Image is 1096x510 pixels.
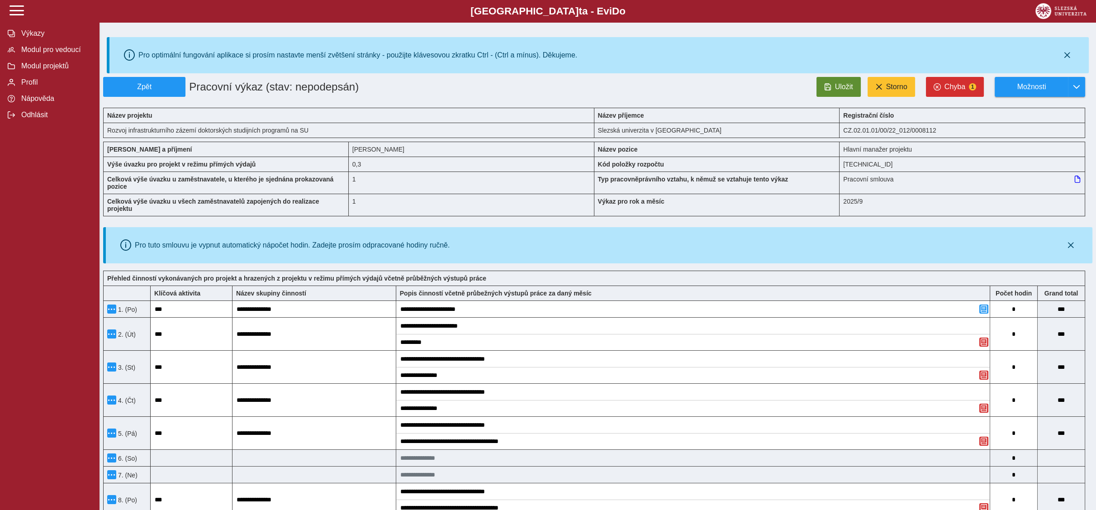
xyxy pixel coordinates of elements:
[19,46,92,54] span: Modul pro vedoucí
[107,305,116,314] button: Menu
[116,364,135,371] span: 3. (St)
[598,161,664,168] b: Kód položky rozpočtu
[107,329,116,338] button: Menu
[19,62,92,70] span: Modul projektů
[185,77,515,97] h1: Pracovní výkaz (stav: nepodepsán)
[598,112,644,119] b: Název příjemce
[116,472,138,479] span: 7. (Ne)
[1038,290,1085,297] b: Suma za den přes všechny výkazy
[107,362,116,372] button: Menu
[612,5,619,17] span: D
[116,455,137,462] span: 6. (So)
[107,146,192,153] b: [PERSON_NAME] a příjmení
[107,161,256,168] b: Výše úvazku pro projekt v režimu přímých výdajů
[349,142,594,157] div: [PERSON_NAME]
[236,290,306,297] b: Název skupiny činností
[135,241,450,249] div: Pro tuto smlouvu je vypnut automatický nápočet hodin. Zadejte prosím odpracované hodiny ručně.
[995,77,1068,97] button: Možnosti
[598,198,664,205] b: Výkaz pro rok a měsíc
[116,306,137,313] span: 1. (Po)
[107,470,116,479] button: Menu
[979,437,988,446] button: Odstranit poznámku
[107,198,319,212] b: Celková výše úvazku u všech zaměstnavatelů zapojených do realizace projektu
[979,305,988,314] button: Přidat poznámku
[107,453,116,462] button: Menu
[107,275,486,282] b: Přehled činností vykonávaných pro projekt a hrazených z projektu v režimu přímých výdajů včetně p...
[619,5,626,17] span: o
[926,77,984,97] button: Chyba1
[349,194,594,216] div: 1
[107,429,116,438] button: Menu
[579,5,582,17] span: t
[1035,3,1087,19] img: logo_web_su.png
[868,77,915,97] button: Storno
[107,112,152,119] b: Název projektu
[835,83,853,91] span: Uložit
[840,142,1085,157] div: Hlavní manažer projektu
[816,77,861,97] button: Uložit
[840,194,1085,216] div: 2025/9
[19,95,92,103] span: Nápověda
[349,172,594,194] div: 1
[349,157,594,172] div: 2,4 h / den. 12 h / týden.
[840,172,1085,194] div: Pracovní smlouva
[19,78,92,86] span: Profil
[1002,83,1061,91] span: Možnosti
[107,83,181,91] span: Zpět
[598,146,638,153] b: Název pozice
[400,290,592,297] b: Popis činností včetně průbežných výstupů práce za daný měsíc
[103,123,594,138] div: Rozvoj infrastrukturního zázemí doktorských studijních programů na SU
[843,112,894,119] b: Registrační číslo
[594,123,840,138] div: Slezská univerzita v [GEOGRAPHIC_DATA]
[116,496,137,504] span: 8. (Po)
[154,290,200,297] b: Klíčová aktivita
[138,51,577,59] div: Pro optimální fungování aplikace si prosím nastavte menší zvětšení stránky - použijte klávesovou ...
[944,83,965,91] span: Chyba
[103,77,185,97] button: Zpět
[990,290,1037,297] b: Počet hodin
[107,396,116,405] button: Menu
[116,397,136,404] span: 4. (Čt)
[27,5,1069,17] b: [GEOGRAPHIC_DATA] a - Evi
[116,331,136,338] span: 2. (Út)
[840,157,1085,172] div: [TECHNICAL_ID]
[19,111,92,119] span: Odhlásit
[969,83,976,91] span: 1
[979,338,988,347] button: Odstranit poznámku
[598,176,788,183] b: Typ pracovněprávního vztahu, k němuž se vztahuje tento výkaz
[886,83,907,91] span: Storno
[979,404,988,413] button: Odstranit poznámku
[116,430,137,437] span: 5. (Pá)
[19,29,92,38] span: Výkazy
[840,123,1085,138] div: CZ.02.01.01/00/22_012/0008112
[107,495,116,504] button: Menu
[979,371,988,380] button: Odstranit poznámku
[107,176,333,190] b: Celková výše úvazku u zaměstnavatele, u kterého je sjednána prokazovaná pozice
